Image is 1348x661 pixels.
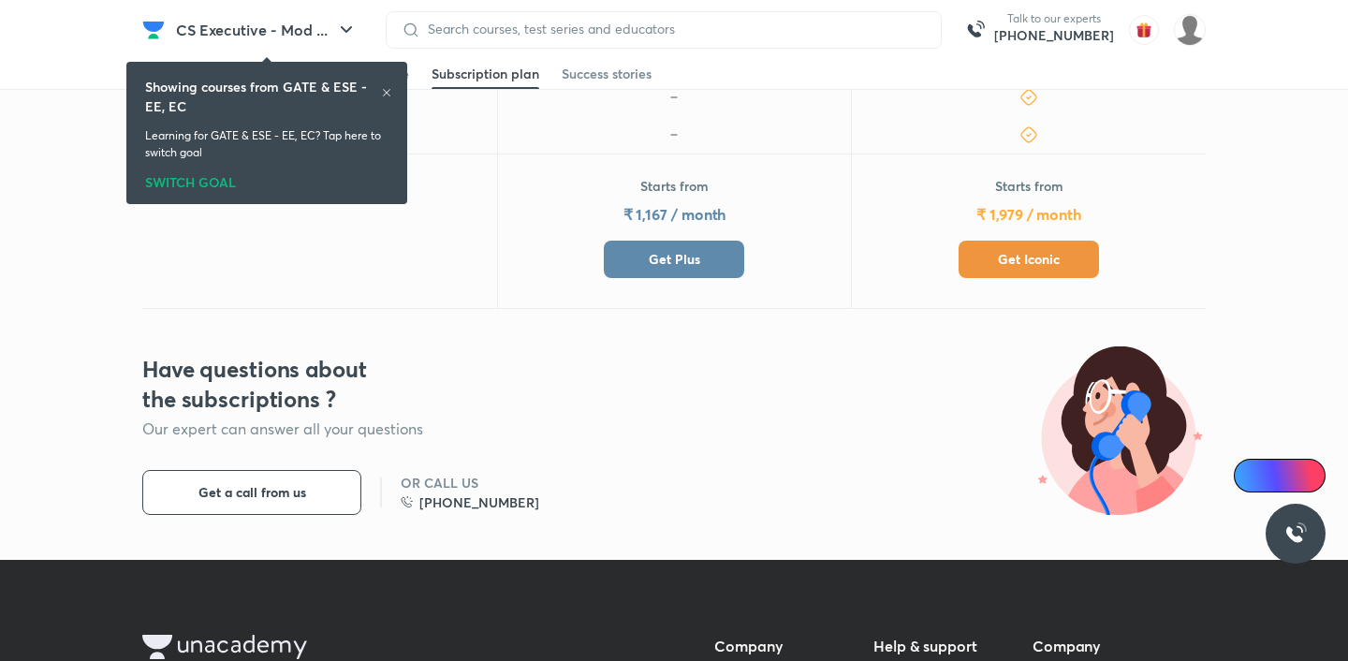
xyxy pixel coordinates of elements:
[562,59,652,89] a: Success stories
[665,125,683,144] img: icon
[649,250,700,269] span: Get Plus
[623,203,726,226] h5: ₹ 1,167 / month
[873,635,1018,657] h5: Help & support
[198,483,306,502] span: Get a call from us
[432,59,539,89] a: Subscription plan
[1234,459,1326,492] a: Ai Doubts
[1037,346,1206,515] img: illustration
[1129,15,1159,45] img: avatar
[145,77,381,116] h6: Showing courses from GATE & ESE - EE, EC
[995,177,1063,196] p: Starts from
[998,250,1060,269] span: Get Iconic
[419,492,539,512] h6: [PHONE_NUMBER]
[976,203,1081,226] h5: ₹ 1,979 / month
[142,354,396,414] h3: Have questions about the subscriptions ?
[420,22,926,37] input: Search courses, test series and educators
[142,635,307,659] img: Unacademy Logo
[604,241,744,278] button: Get Plus
[1245,468,1260,483] img: Icon
[165,11,369,49] button: CS Executive - Mod ...
[142,19,165,41] img: Company Logo
[1033,635,1177,657] h5: Company
[640,177,709,196] p: Starts from
[562,65,652,83] div: Success stories
[1174,14,1206,46] img: Abdul Ramzeen
[432,65,539,83] div: Subscription plan
[142,418,565,440] p: Our expert can answer all your questions
[994,11,1114,26] p: Talk to our experts
[145,169,388,189] div: SWITCH GOAL
[665,88,683,107] img: icon
[957,11,994,49] img: call-us
[401,492,539,512] a: [PHONE_NUMBER]
[145,127,388,161] p: Learning for GATE & ESE - EE, EC? Tap here to switch goal
[1284,522,1307,545] img: ttu
[959,241,1099,278] button: Get Iconic
[714,635,858,657] h5: Company
[401,474,539,492] h6: OR CALL US
[994,26,1114,45] a: [PHONE_NUMBER]
[142,470,361,515] button: Get a call from us
[1265,468,1314,483] span: Ai Doubts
